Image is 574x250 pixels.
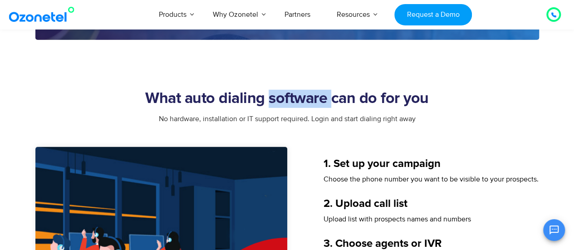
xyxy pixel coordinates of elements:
button: Open chat [543,219,565,241]
a: Request a Demo [394,4,472,25]
h2: What auto dialing software can do for you [35,90,539,108]
h5: 2. Upload call list [324,198,539,209]
span: Upload list with prospects names and numbers [324,215,471,224]
h5: 1. Set up your campaign [324,158,539,169]
span: No hardware, installation or IT support required. Login and start dialing right away [159,114,416,123]
span: Choose the phone number you want to be visible to your prospects. [324,175,539,184]
h5: 3. Choose agents or IVR [324,238,539,249]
